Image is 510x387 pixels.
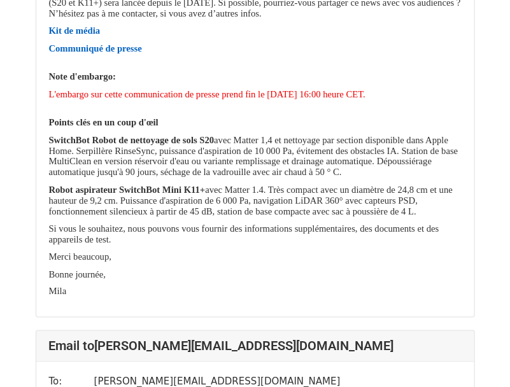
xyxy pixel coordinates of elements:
span: avec Matter 1,4 et nettoyage par section disponible dans Apple Home. Serpillère RinseSync, puissa... [49,135,458,178]
span: Points clés en un coup d'œil [49,117,159,127]
a: Communiqué de presse [49,43,142,53]
iframe: Chat Widget [446,326,510,387]
span: SwitchBot Robot de nettoyage de sols S20 [49,135,215,145]
span: Merci beaucoup [49,251,110,262]
span: Note d'embargo: [49,71,116,81]
span: Si vous le souhaitez, nous pouvons vous fournir des informations supplémentaires, des documents e... [49,223,439,244]
span: L'embargo sur cette communication de presse prend fin le [DATE] 16:00 heure CET. [49,89,365,99]
span: avec Matter 1.4. Très compact avec un diamètre de 24,8 cm et une hauteur de 9,2 cm. Puissance d'a... [49,185,453,216]
span: Robot aspirateur SwitchBot Mini K11+ [49,185,206,195]
span: Mila [49,286,67,297]
a: Kit de média [49,25,101,36]
span: , [109,251,111,262]
h4: Email to [PERSON_NAME][EMAIL_ADDRESS][DOMAIN_NAME] [49,339,462,354]
span: Bonne journée, [49,269,106,279]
